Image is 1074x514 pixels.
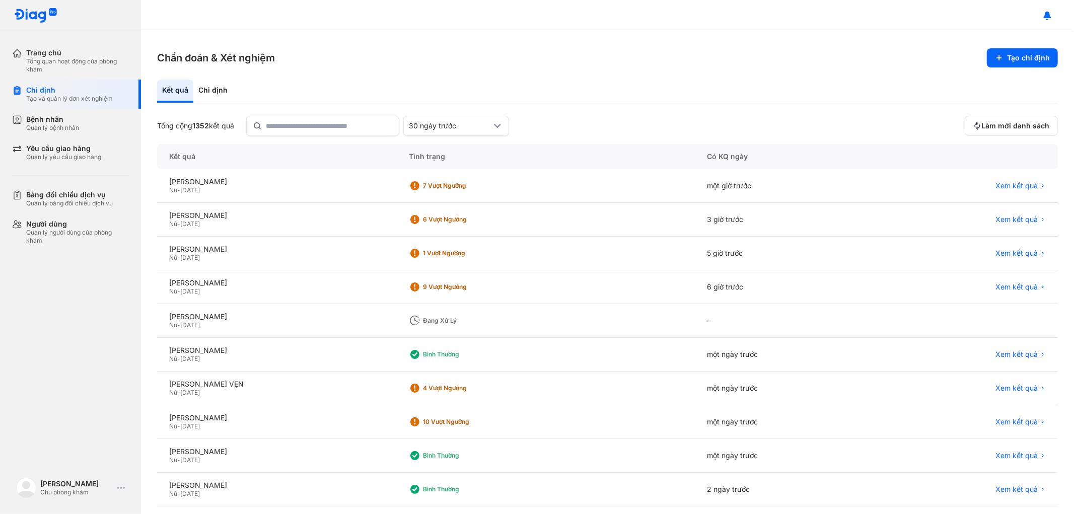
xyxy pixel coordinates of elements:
[169,422,177,430] span: Nữ
[169,287,177,295] span: Nữ
[169,278,385,287] div: [PERSON_NAME]
[26,57,129,74] div: Tổng quan hoạt động của phòng khám
[695,439,877,473] div: một ngày trước
[695,338,877,372] div: một ngày trước
[169,413,385,422] div: [PERSON_NAME]
[423,249,504,257] div: 1 Vượt ngưỡng
[995,451,1038,460] span: Xem kết quả
[397,144,695,169] div: Tình trạng
[423,283,504,291] div: 9 Vượt ngưỡng
[695,237,877,270] div: 5 giờ trước
[157,121,234,130] div: Tổng cộng kết quả
[180,186,200,194] span: [DATE]
[169,211,385,220] div: [PERSON_NAME]
[169,490,177,497] span: Nữ
[26,86,113,95] div: Chỉ định
[26,153,101,161] div: Quản lý yêu cầu giao hàng
[192,121,209,130] span: 1352
[169,389,177,396] span: Nữ
[177,321,180,329] span: -
[695,473,877,506] div: 2 ngày trước
[995,417,1038,426] span: Xem kết quả
[995,350,1038,359] span: Xem kết quả
[169,321,177,329] span: Nữ
[177,456,180,464] span: -
[695,304,877,338] div: -
[695,203,877,237] div: 3 giờ trước
[695,270,877,304] div: 6 giờ trước
[180,456,200,464] span: [DATE]
[169,312,385,321] div: [PERSON_NAME]
[995,215,1038,224] span: Xem kết quả
[40,479,113,488] div: [PERSON_NAME]
[695,144,877,169] div: Có KQ ngày
[26,48,129,57] div: Trang chủ
[180,355,200,362] span: [DATE]
[177,220,180,228] span: -
[409,121,491,130] div: 30 ngày trước
[695,372,877,405] div: một ngày trước
[423,384,504,392] div: 4 Vượt ngưỡng
[177,355,180,362] span: -
[169,380,385,389] div: [PERSON_NAME] VẸN
[26,219,129,229] div: Người dùng
[995,282,1038,291] span: Xem kết quả
[169,447,385,456] div: [PERSON_NAME]
[169,355,177,362] span: Nữ
[26,199,113,207] div: Quản lý bảng đối chiếu dịch vụ
[157,51,275,65] h3: Chẩn đoán & Xét nghiệm
[169,346,385,355] div: [PERSON_NAME]
[987,48,1058,67] button: Tạo chỉ định
[26,144,101,153] div: Yêu cầu giao hàng
[169,481,385,490] div: [PERSON_NAME]
[177,389,180,396] span: -
[193,80,233,103] div: Chỉ định
[965,116,1058,136] button: Làm mới danh sách
[26,95,113,103] div: Tạo và quản lý đơn xét nghiệm
[180,490,200,497] span: [DATE]
[981,121,1049,130] span: Làm mới danh sách
[423,418,504,426] div: 10 Vượt ngưỡng
[995,485,1038,494] span: Xem kết quả
[180,287,200,295] span: [DATE]
[177,422,180,430] span: -
[169,220,177,228] span: Nữ
[26,115,79,124] div: Bệnh nhân
[423,485,504,493] div: Bình thường
[180,389,200,396] span: [DATE]
[169,245,385,254] div: [PERSON_NAME]
[177,287,180,295] span: -
[423,182,504,190] div: 7 Vượt ngưỡng
[26,124,79,132] div: Quản lý bệnh nhân
[180,321,200,329] span: [DATE]
[169,254,177,261] span: Nữ
[169,177,385,186] div: [PERSON_NAME]
[16,478,36,498] img: logo
[177,186,180,194] span: -
[423,452,504,460] div: Bình thường
[177,490,180,497] span: -
[177,254,180,261] span: -
[26,229,129,245] div: Quản lý người dùng của phòng khám
[995,384,1038,393] span: Xem kết quả
[169,456,177,464] span: Nữ
[26,190,113,199] div: Bảng đối chiếu dịch vụ
[423,350,504,358] div: Bình thường
[423,215,504,224] div: 6 Vượt ngưỡng
[157,144,397,169] div: Kết quả
[169,186,177,194] span: Nữ
[14,8,57,24] img: logo
[695,405,877,439] div: một ngày trước
[157,80,193,103] div: Kết quả
[180,220,200,228] span: [DATE]
[40,488,113,496] div: Chủ phòng khám
[180,254,200,261] span: [DATE]
[695,169,877,203] div: một giờ trước
[995,181,1038,190] span: Xem kết quả
[995,249,1038,258] span: Xem kết quả
[180,422,200,430] span: [DATE]
[423,317,504,325] div: Đang xử lý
